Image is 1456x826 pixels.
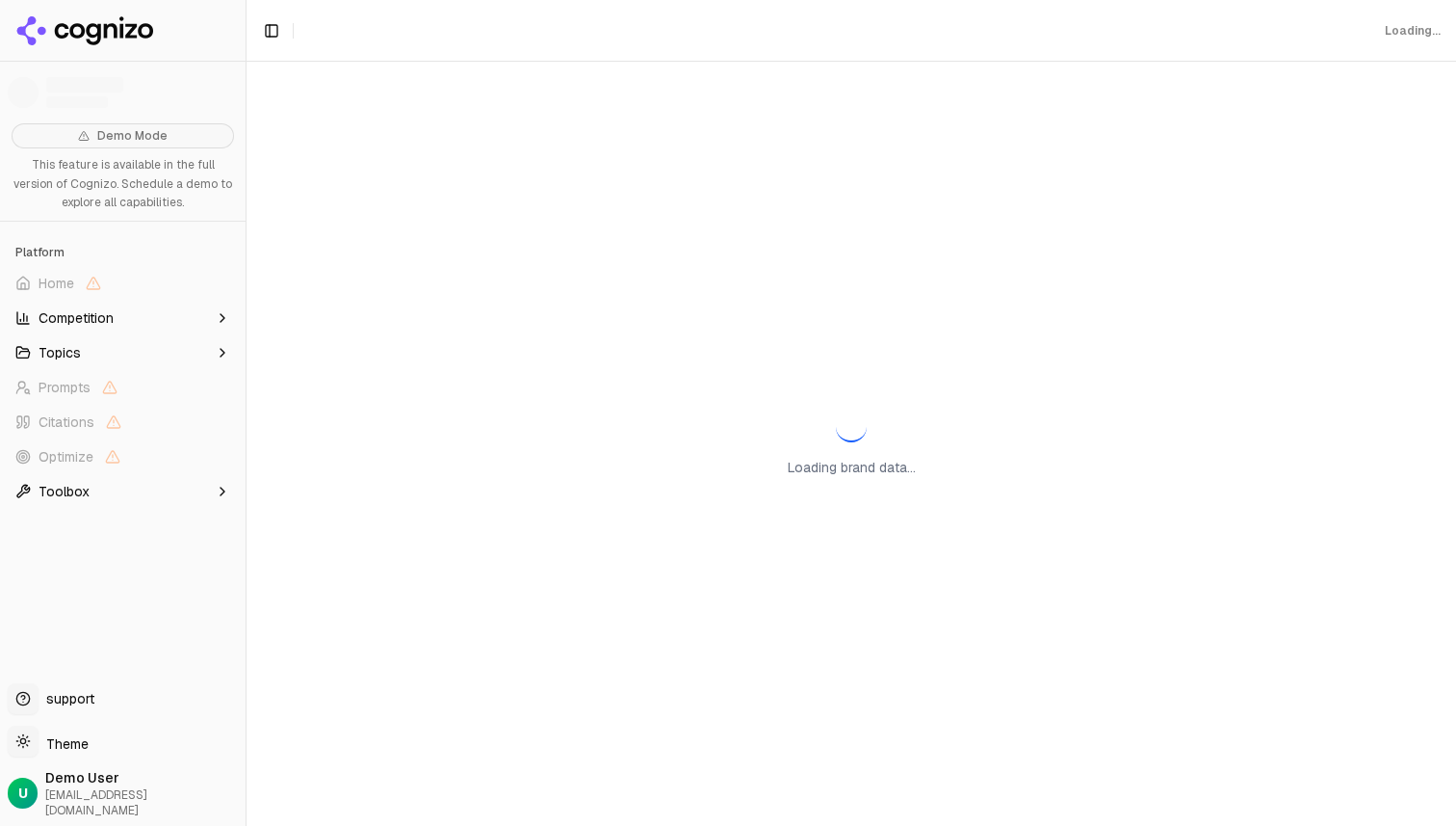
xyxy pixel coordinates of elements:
div: Platform [8,237,238,268]
span: Citations [39,413,94,432]
span: Theme [39,735,89,753]
div: Loading... [1385,23,1441,39]
button: Toolbox [8,476,238,507]
p: Loading brand data... [788,458,916,477]
button: Topics [8,337,238,368]
span: [EMAIL_ADDRESS][DOMAIN_NAME] [45,787,238,818]
p: This feature is available in the full version of Cognizo. Schedule a demo to explore all capabili... [12,156,234,213]
span: U [18,784,28,803]
span: Toolbox [39,482,90,501]
span: Home [39,274,74,293]
span: Demo User [45,768,238,787]
button: Competition [8,303,238,333]
span: Competition [39,308,114,328]
span: Prompts [39,378,91,397]
span: Optimize [39,447,93,466]
span: Topics [39,343,81,362]
span: support [39,689,94,708]
span: Demo Mode [97,128,168,144]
